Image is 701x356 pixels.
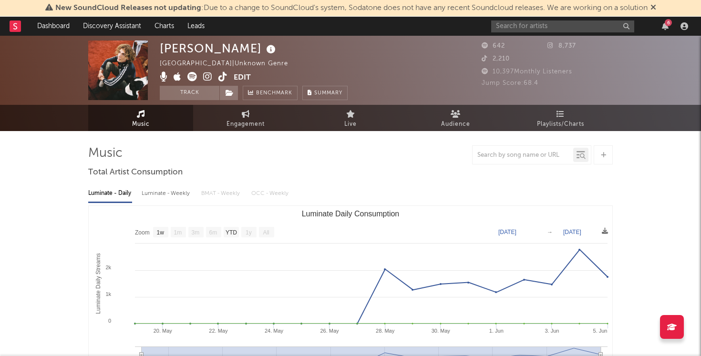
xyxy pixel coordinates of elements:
[148,17,181,36] a: Charts
[209,229,217,236] text: 6m
[403,105,508,131] a: Audience
[547,229,553,235] text: →
[226,229,237,236] text: YTD
[142,185,192,202] div: Luminate - Weekly
[55,4,648,12] span: : Due to a change to SoundCloud's system, Sodatone does not have any recent Soundcloud releases. ...
[181,17,211,36] a: Leads
[105,291,111,297] text: 1k
[320,328,339,334] text: 26. May
[108,318,111,324] text: 0
[298,105,403,131] a: Live
[209,328,228,334] text: 22. May
[132,119,150,130] span: Music
[154,328,173,334] text: 20. May
[135,229,150,236] text: Zoom
[489,328,504,334] text: 1. Jun
[234,72,251,84] button: Edit
[537,119,584,130] span: Playlists/Charts
[563,229,581,235] text: [DATE]
[302,210,400,218] text: Luminate Daily Consumption
[31,17,76,36] a: Dashboard
[157,229,165,236] text: 1w
[302,86,348,100] button: Summary
[76,17,148,36] a: Discovery Assistant
[227,119,265,130] span: Engagement
[160,86,219,100] button: Track
[432,328,451,334] text: 30. May
[593,328,608,334] text: 5. Jun
[88,185,132,202] div: Luminate - Daily
[650,4,656,12] span: Dismiss
[192,229,200,236] text: 3m
[662,22,669,30] button: 6
[256,88,292,99] span: Benchmark
[665,19,672,26] div: 6
[491,20,634,32] input: Search for artists
[344,119,357,130] span: Live
[482,56,510,62] span: 2,210
[441,119,470,130] span: Audience
[473,152,573,159] input: Search by song name or URL
[160,58,299,70] div: [GEOGRAPHIC_DATA] | Unknown Genre
[482,80,538,86] span: Jump Score: 68.4
[376,328,395,334] text: 28. May
[314,91,342,96] span: Summary
[174,229,182,236] text: 1m
[482,43,505,49] span: 642
[105,264,111,270] text: 2k
[243,86,298,100] a: Benchmark
[88,105,193,131] a: Music
[508,105,613,131] a: Playlists/Charts
[545,328,559,334] text: 3. Jun
[88,167,183,178] span: Total Artist Consumption
[160,41,278,56] div: [PERSON_NAME]
[265,328,284,334] text: 24. May
[263,229,269,236] text: All
[55,4,201,12] span: New SoundCloud Releases not updating
[482,69,572,75] span: 10,397 Monthly Listeners
[95,253,102,314] text: Luminate Daily Streams
[547,43,576,49] span: 8,737
[246,229,252,236] text: 1y
[498,229,516,235] text: [DATE]
[193,105,298,131] a: Engagement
